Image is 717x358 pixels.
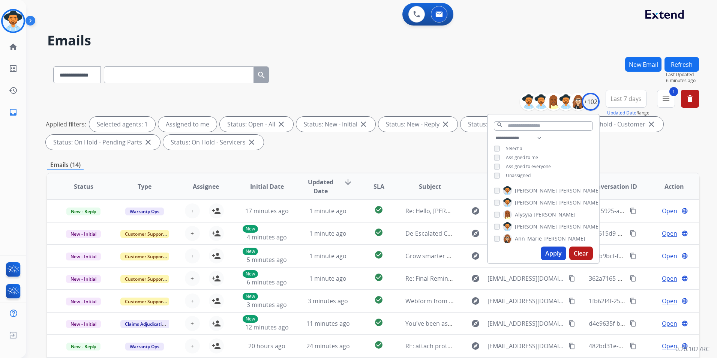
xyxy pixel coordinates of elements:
button: + [185,293,200,308]
span: Open [662,251,677,260]
span: + [190,229,194,238]
mat-icon: close [647,120,656,129]
span: 11 minutes ago [306,319,350,328]
div: Status: On-hold – Internal [460,117,558,132]
span: Subject [419,182,441,191]
p: New [243,270,258,278]
span: 12 minutes ago [245,323,289,331]
span: New - Initial [66,275,101,283]
span: Grow smarter with TikTok Shop’s performance analytics [405,252,563,260]
button: Refresh [664,57,699,72]
button: New Email [625,57,661,72]
mat-icon: inbox [9,108,18,117]
mat-icon: content_copy [630,208,636,214]
div: Status: On Hold - Servicers [163,135,264,150]
mat-icon: content_copy [568,343,575,349]
div: Assigned to me [158,117,217,132]
span: + [190,206,194,215]
span: [PERSON_NAME] [558,187,600,194]
span: Last Updated: [666,72,699,78]
mat-icon: content_copy [568,320,575,327]
span: 24 minutes ago [306,342,350,350]
span: Type [138,182,151,191]
span: Claims Adjudication [120,320,172,328]
mat-icon: close [144,138,153,147]
mat-icon: menu [661,94,670,103]
span: + [190,319,194,328]
span: 5 minutes ago [247,256,287,264]
mat-icon: explore [471,229,480,238]
p: New [243,248,258,255]
span: New - Reply [66,343,100,350]
span: Open [662,319,677,328]
mat-icon: check_circle [374,295,383,304]
mat-icon: content_copy [630,230,636,237]
div: Status: On-hold - Customer [561,117,663,132]
mat-icon: person_add [212,274,221,283]
mat-icon: check_circle [374,228,383,237]
mat-icon: explore [471,319,480,328]
mat-icon: check_circle [374,205,383,214]
span: 1 minute ago [309,252,346,260]
div: +102 [582,93,600,111]
span: Assignee [193,182,219,191]
span: Conversation ID [589,182,637,191]
span: Assigned to me [506,154,538,161]
span: + [190,341,194,350]
span: 17 minutes ago [245,207,289,215]
mat-icon: language [681,253,688,259]
span: New - Initial [66,230,101,238]
p: New [243,315,258,323]
mat-icon: explore [471,296,480,305]
span: Unassigned [506,172,531,179]
span: + [190,274,194,283]
span: Select all [506,145,525,152]
span: [PERSON_NAME] [543,235,585,242]
mat-icon: person_add [212,319,221,328]
mat-icon: arrow_downward [343,177,352,187]
span: Re: Final Reminder! Send in your product to proceed with your claim [405,274,598,283]
span: [EMAIL_ADDRESS][DOMAIN_NAME] [487,319,564,328]
span: Webform from [EMAIL_ADDRESS][DOMAIN_NAME] on [DATE] [405,297,575,305]
mat-icon: search [257,71,266,80]
span: Assigned to everyone [506,163,551,170]
mat-icon: content_copy [630,298,636,304]
mat-icon: close [277,120,286,129]
span: New - Initial [66,320,101,328]
div: Status: New - Initial [296,117,375,132]
span: 6 minutes ago [666,78,699,84]
span: [PERSON_NAME] [515,223,557,230]
mat-icon: check_circle [374,318,383,327]
span: [EMAIL_ADDRESS][DOMAIN_NAME] [487,274,564,283]
span: 4 minutes ago [247,233,287,241]
button: Apply [541,247,566,260]
mat-icon: content_copy [568,275,575,282]
mat-icon: home [9,42,18,51]
mat-icon: close [247,138,256,147]
button: + [185,226,200,241]
mat-icon: language [681,298,688,304]
span: Updated Date [304,177,337,196]
mat-icon: person_add [212,229,221,238]
span: + [190,251,194,260]
span: Range [607,110,649,116]
span: 6 minutes ago [247,278,287,286]
span: Open [662,229,677,238]
p: Applied filters: [46,120,86,129]
span: Customer Support [120,298,169,305]
span: 20 hours ago [248,342,285,350]
p: New [243,293,258,300]
button: 1 [657,90,675,108]
span: [PERSON_NAME] [515,187,557,194]
span: Customer Support [120,275,169,283]
span: 1 minute ago [309,229,346,238]
span: Open [662,274,677,283]
div: Status: New - Reply [378,117,457,132]
span: [PERSON_NAME] [558,199,600,206]
span: [PERSON_NAME] [558,223,600,230]
mat-icon: delete [685,94,694,103]
p: New [243,225,258,233]
span: New - Reply [66,208,100,215]
span: Open [662,341,677,350]
mat-icon: check_circle [374,340,383,349]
